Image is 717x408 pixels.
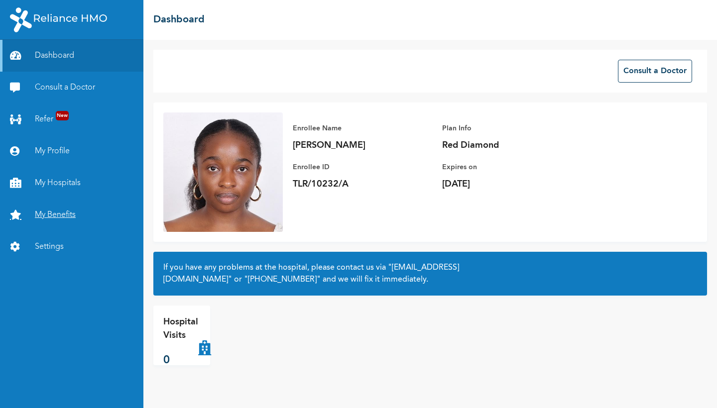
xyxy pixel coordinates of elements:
p: Expires on [442,161,582,173]
span: New [56,111,69,120]
p: 0 [163,352,198,369]
p: TLR/10232/A [293,178,432,190]
p: Enrollee Name [293,122,432,134]
button: Consult a Doctor [618,60,692,83]
p: Hospital Visits [163,315,198,342]
p: Plan Info [442,122,582,134]
img: RelianceHMO's Logo [10,7,107,32]
p: [DATE] [442,178,582,190]
p: [PERSON_NAME] [293,139,432,151]
p: Enrollee ID [293,161,432,173]
a: "[PHONE_NUMBER]" [244,276,321,284]
h2: If you have any problems at the hospital, please contact us via or and we will fix it immediately. [163,262,697,286]
h2: Dashboard [153,12,205,27]
img: Enrollee [163,112,283,232]
p: Red Diamond [442,139,582,151]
